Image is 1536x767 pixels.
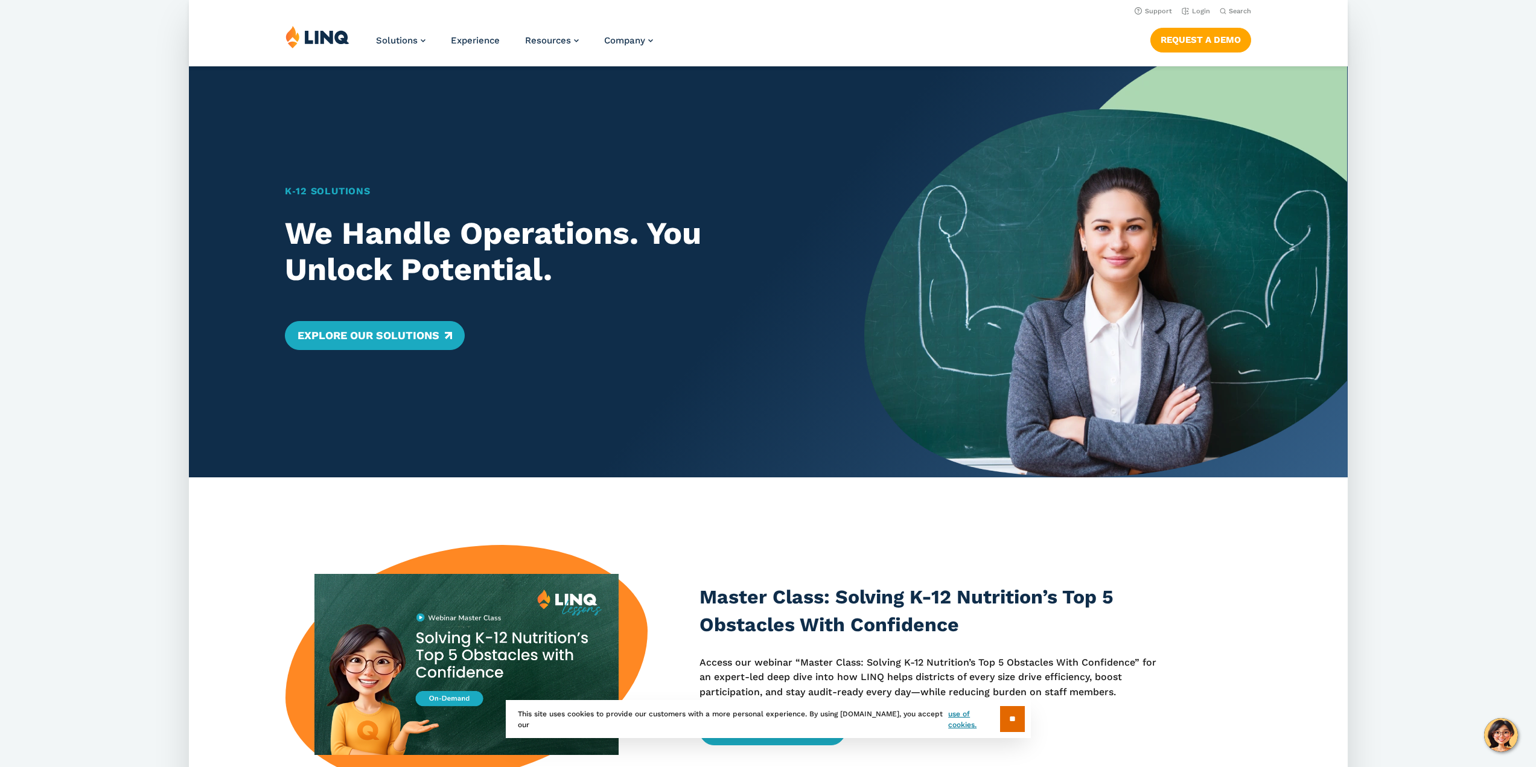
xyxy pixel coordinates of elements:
a: Resources [525,35,579,46]
a: Solutions [376,35,425,46]
a: Support [1134,7,1171,15]
a: Explore Our Solutions [285,321,464,350]
span: Company [604,35,645,46]
img: Home Banner [864,66,1347,477]
span: Search [1228,7,1251,15]
span: Resources [525,35,571,46]
a: Company [604,35,653,46]
a: Login [1181,7,1209,15]
span: Solutions [376,35,418,46]
nav: Primary Navigation [376,25,653,65]
h1: K‑12 Solutions [285,184,817,199]
a: use of cookies. [948,708,999,730]
p: Access our webinar “Master Class: Solving K-12 Nutrition’s Top 5 Obstacles With Confidence” for a... [699,655,1168,699]
h2: We Handle Operations. You Unlock Potential. [285,215,817,288]
h3: Master Class: Solving K-12 Nutrition’s Top 5 Obstacles With Confidence [699,584,1168,638]
a: Experience [451,35,500,46]
nav: Utility Navigation [189,4,1348,17]
button: Open Search Bar [1219,7,1251,16]
img: LINQ | K‑12 Software [285,25,349,48]
a: Request a Demo [1150,28,1251,52]
div: This site uses cookies to provide our customers with a more personal experience. By using [DOMAIN... [506,700,1031,738]
nav: Button Navigation [1150,25,1251,52]
button: Hello, have a question? Let’s chat. [1484,718,1518,752]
